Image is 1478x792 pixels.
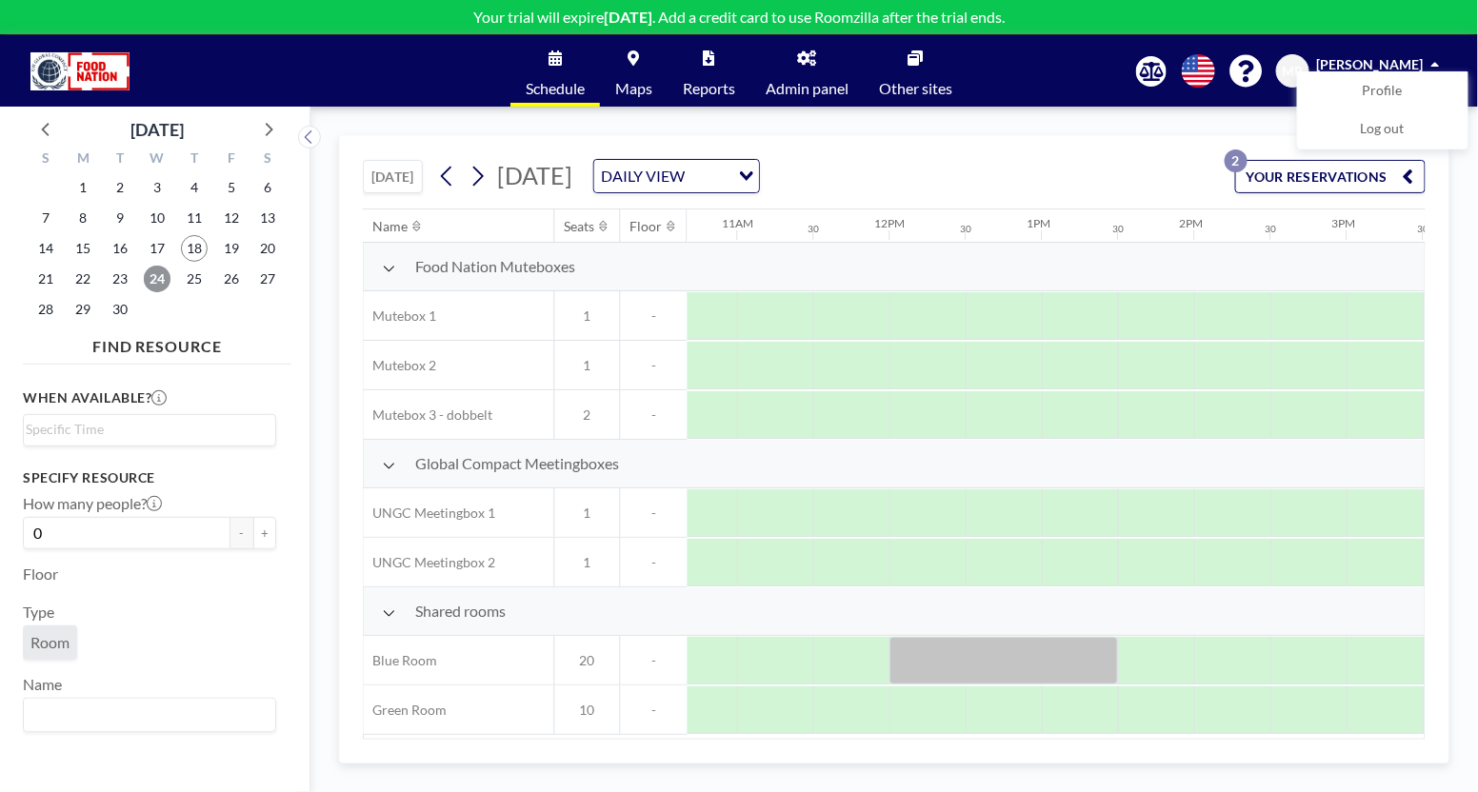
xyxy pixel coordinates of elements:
span: Friday, September 5, 2025 [218,174,245,201]
span: - [621,406,688,424]
span: 1 [555,554,620,571]
div: T [175,148,212,172]
label: How many people? [23,494,162,513]
button: - [230,517,253,549]
span: Reports [683,81,735,96]
div: Floor [630,218,663,235]
span: Schedule [526,81,585,96]
span: - [621,702,688,719]
input: Search for option [26,703,265,727]
span: Saturday, September 20, 2025 [255,235,282,262]
span: Sunday, September 14, 2025 [32,235,59,262]
span: Mutebox 3 - dobbelt [364,406,493,424]
span: Monday, September 29, 2025 [70,296,96,323]
span: - [621,357,688,374]
label: Floor [23,564,58,584]
span: Saturday, September 6, 2025 [255,174,282,201]
div: T [102,148,139,172]
span: Sunday, September 28, 2025 [32,296,59,323]
label: Type [23,603,54,622]
span: Green Room [364,702,448,719]
span: Saturday, September 13, 2025 [255,205,282,231]
div: 30 [809,223,820,235]
span: Wednesday, September 3, 2025 [144,174,170,201]
div: 30 [1418,223,1429,235]
div: Seats [565,218,595,235]
span: 10 [555,702,620,719]
span: 20 [555,652,620,669]
div: 2PM [1180,216,1204,230]
div: S [28,148,65,172]
span: Admin panel [766,81,849,96]
a: Profile [1298,72,1468,110]
span: Blue Room [364,652,438,669]
a: Admin panel [750,35,864,107]
span: - [621,505,688,522]
span: Tuesday, September 16, 2025 [107,235,133,262]
h4: FIND RESOURCE [23,329,291,356]
div: Search for option [24,415,275,444]
input: Search for option [26,419,265,440]
span: Sunday, September 21, 2025 [32,266,59,292]
span: Wednesday, September 10, 2025 [144,205,170,231]
div: 3PM [1332,216,1356,230]
span: Mutebox 2 [364,357,437,374]
div: Name [373,218,409,235]
span: MR [1283,63,1304,80]
span: Thursday, September 11, 2025 [181,205,208,231]
div: Search for option [594,160,759,192]
span: Profile [1363,82,1403,101]
span: Sunday, September 7, 2025 [32,205,59,231]
span: Saturday, September 27, 2025 [255,266,282,292]
div: Search for option [24,699,275,731]
span: Thursday, September 25, 2025 [181,266,208,292]
span: Maps [615,81,652,96]
span: Log out [1361,120,1405,139]
span: Thursday, September 18, 2025 [181,235,208,262]
span: 1 [555,357,620,374]
a: Schedule [510,35,600,107]
div: W [139,148,176,172]
span: UNGC Meetingbox 2 [364,554,496,571]
p: 2 [1225,149,1248,172]
a: Other sites [864,35,968,107]
button: [DATE] [363,160,423,193]
span: 1 [555,307,620,325]
span: Tuesday, September 2, 2025 [107,174,133,201]
div: 30 [1266,223,1277,235]
div: 30 [1113,223,1125,235]
span: Food Nation Muteboxes [416,257,576,276]
b: [DATE] [604,8,652,26]
span: - [621,554,688,571]
div: F [212,148,250,172]
span: [DATE] [498,161,573,189]
span: Wednesday, September 17, 2025 [144,235,170,262]
a: Log out [1298,110,1468,148]
button: YOUR RESERVATIONS2 [1235,160,1426,193]
span: Monday, September 1, 2025 [70,174,96,201]
div: S [250,148,287,172]
a: Reports [668,35,750,107]
span: 1 [555,505,620,522]
div: [DATE] [130,116,184,143]
span: [PERSON_NAME] [1317,56,1424,72]
div: M [65,148,102,172]
button: + [253,517,276,549]
span: Wednesday, September 24, 2025 [144,266,170,292]
span: 2 [555,406,620,424]
div: 11AM [723,216,754,230]
span: DAILY VIEW [598,164,689,188]
span: Monday, September 22, 2025 [70,266,96,292]
span: Tuesday, September 30, 2025 [107,296,133,323]
span: Room [30,633,70,652]
span: Global Compact Meetingboxes [416,454,620,473]
span: Friday, September 12, 2025 [218,205,245,231]
span: Thursday, September 4, 2025 [181,174,208,201]
span: Friday, September 19, 2025 [218,235,245,262]
span: Tuesday, September 9, 2025 [107,205,133,231]
input: Search for option [691,164,728,188]
span: Shared rooms [416,602,507,621]
div: 30 [961,223,972,235]
span: UNGC Meetingbox 1 [364,505,496,522]
span: Monday, September 15, 2025 [70,235,96,262]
